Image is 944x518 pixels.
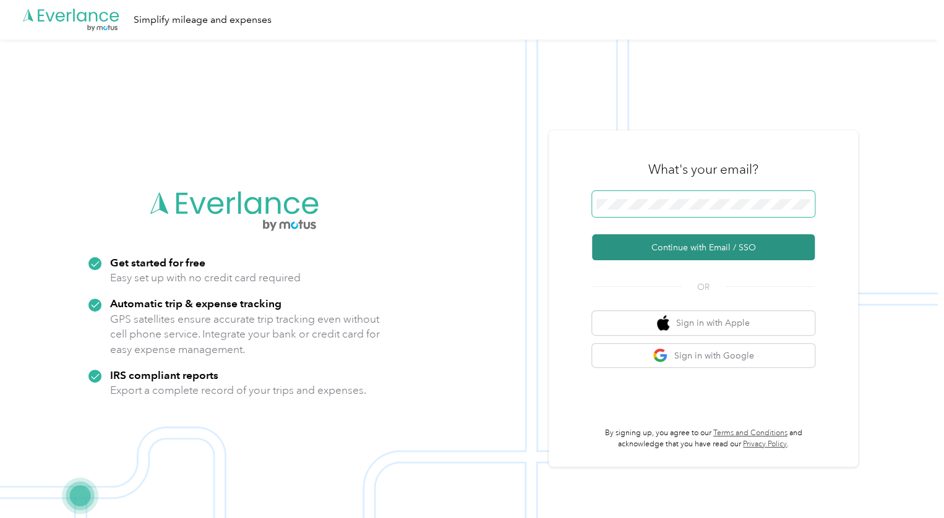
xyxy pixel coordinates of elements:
img: apple logo [657,315,669,331]
div: Simplify mileage and expenses [134,12,272,28]
img: google logo [653,348,668,363]
p: Export a complete record of your trips and expenses. [110,383,366,398]
a: Privacy Policy [743,439,787,449]
button: Continue with Email / SSO [592,234,815,260]
button: apple logoSign in with Apple [592,311,815,335]
p: Easy set up with no credit card required [110,270,301,286]
span: OR [682,281,725,294]
strong: IRS compliant reports [110,368,218,381]
h3: What's your email? [648,161,758,178]
p: By signing up, you agree to our and acknowledge that you have read our . [592,428,815,449]
strong: Get started for free [110,256,205,269]
strong: Automatic trip & expense tracking [110,297,281,310]
p: GPS satellites ensure accurate trip tracking even without cell phone service. Integrate your bank... [110,312,380,357]
a: Terms and Conditions [713,428,787,438]
button: google logoSign in with Google [592,344,815,368]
